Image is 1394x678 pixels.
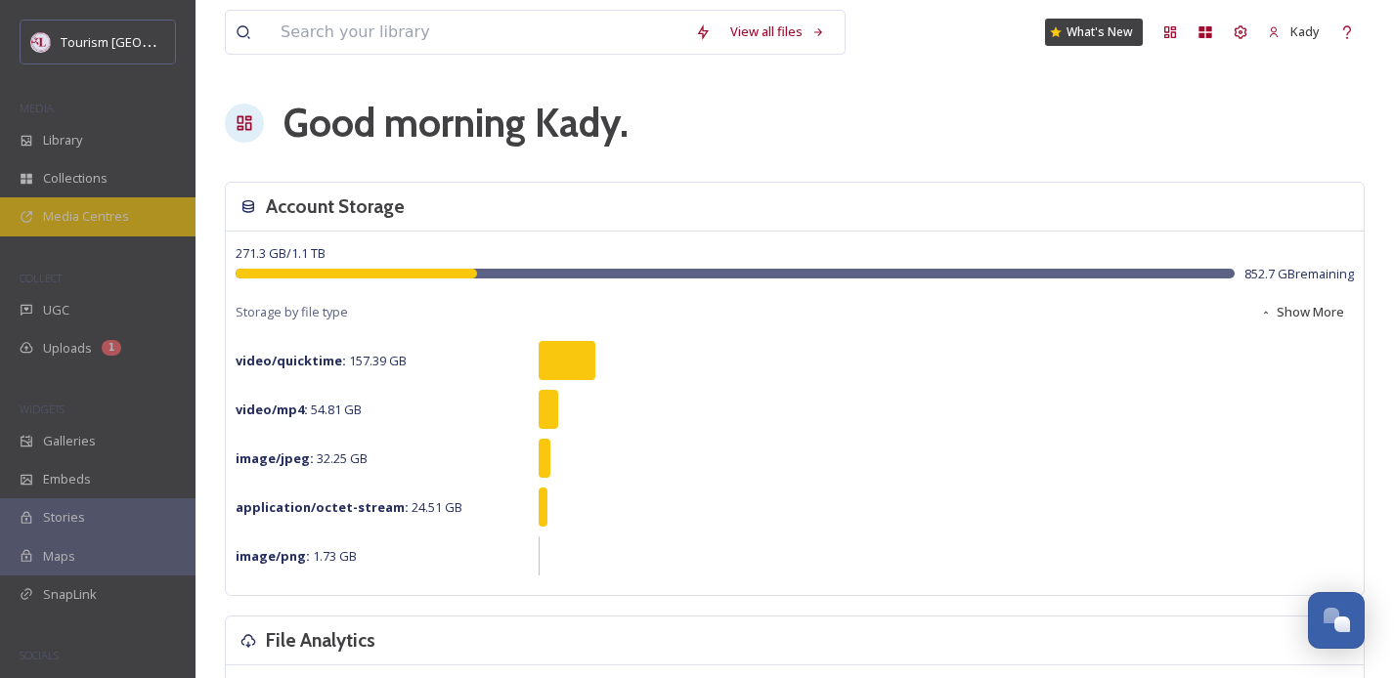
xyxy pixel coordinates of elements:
[43,339,92,358] span: Uploads
[20,101,54,115] span: MEDIA
[236,498,462,516] span: 24.51 GB
[43,508,85,527] span: Stories
[1244,265,1354,283] span: 852.7 GB remaining
[1308,592,1365,649] button: Open Chat
[43,301,69,319] span: UGC
[266,192,405,221] h3: Account Storage
[236,401,308,418] strong: video/mp4 :
[266,626,375,655] h3: File Analytics
[236,401,362,418] span: 54.81 GB
[236,498,409,516] strong: application/octet-stream :
[236,352,407,369] span: 157.39 GB
[720,13,835,51] a: View all files
[43,585,97,604] span: SnapLink
[43,131,82,149] span: Library
[271,11,685,54] input: Search your library
[1258,13,1329,51] a: Kady
[20,648,59,662] span: SOCIALS
[236,449,368,467] span: 32.25 GB
[1290,22,1320,40] span: Kady
[43,169,108,188] span: Collections
[236,547,357,565] span: 1.73 GB
[43,432,96,450] span: Galleries
[236,547,310,565] strong: image/png :
[236,303,348,321] span: Storage by file type
[283,94,629,152] h1: Good morning Kady .
[102,340,121,356] div: 1
[20,271,62,285] span: COLLECT
[236,449,314,467] strong: image/jpeg :
[236,244,326,262] span: 271.3 GB / 1.1 TB
[61,32,236,51] span: Tourism [GEOGRAPHIC_DATA]
[1250,293,1354,331] button: Show More
[43,470,91,488] span: Embeds
[236,352,346,369] strong: video/quicktime :
[31,32,51,52] img: cropped-langley.webp
[43,207,129,226] span: Media Centres
[20,402,65,416] span: WIDGETS
[1045,19,1143,46] a: What's New
[43,547,75,566] span: Maps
